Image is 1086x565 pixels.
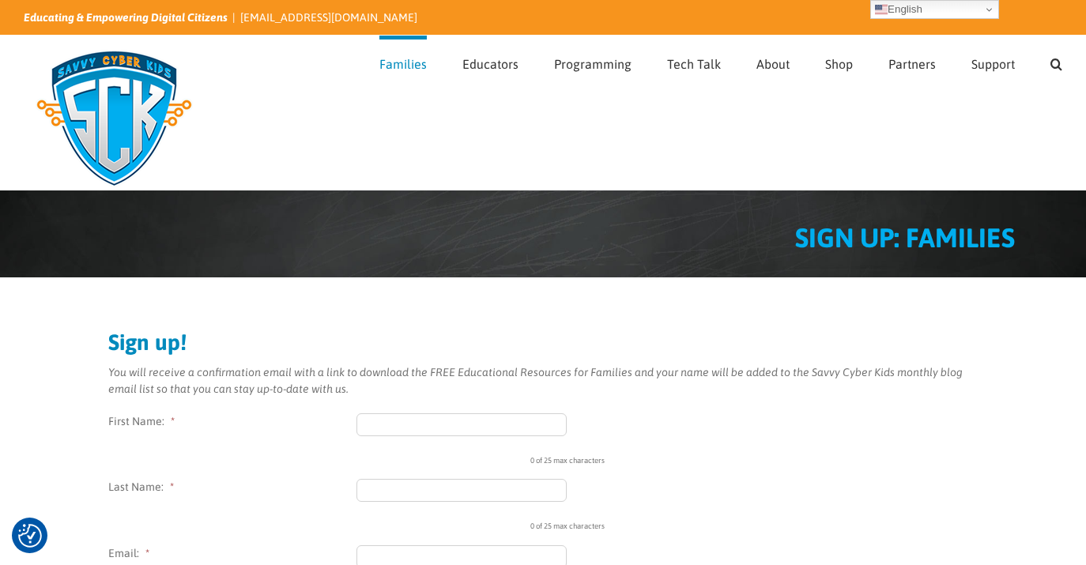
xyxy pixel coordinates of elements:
[379,36,427,89] a: Families
[108,366,963,395] em: You will receive a confirmation email with a link to download the FREE Educational Resources for ...
[530,508,1082,532] div: 0 of 25 max characters
[667,58,721,70] span: Tech Talk
[18,524,42,548] img: Revisit consent button
[108,545,356,562] label: Email:
[825,58,853,70] span: Shop
[462,36,518,89] a: Educators
[1050,36,1062,89] a: Search
[756,36,790,89] a: About
[108,331,978,353] h2: Sign up!
[971,36,1015,89] a: Support
[379,36,1062,89] nav: Main Menu
[240,11,417,24] a: [EMAIL_ADDRESS][DOMAIN_NAME]
[530,443,1082,466] div: 0 of 25 max characters
[108,479,356,495] label: Last Name:
[24,11,228,24] i: Educating & Empowering Digital Citizens
[554,58,632,70] span: Programming
[971,58,1015,70] span: Support
[18,524,42,548] button: Consent Preferences
[825,36,853,89] a: Shop
[108,413,356,430] label: First Name:
[756,58,790,70] span: About
[795,222,1015,253] span: SIGN UP: FAMILIES
[888,58,936,70] span: Partners
[875,3,888,16] img: en
[667,36,721,89] a: Tech Talk
[462,58,518,70] span: Educators
[379,58,427,70] span: Families
[554,36,632,89] a: Programming
[24,40,205,198] img: Savvy Cyber Kids Logo
[888,36,936,89] a: Partners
